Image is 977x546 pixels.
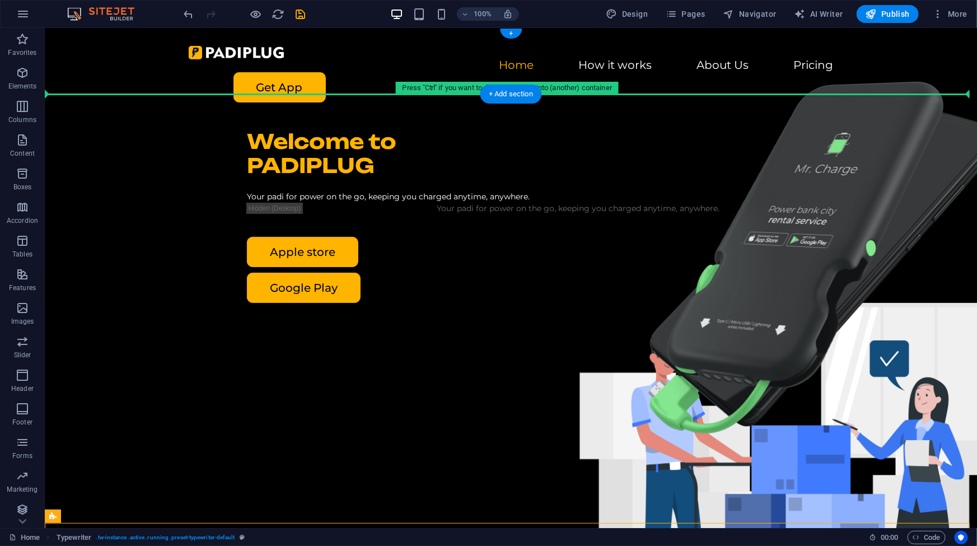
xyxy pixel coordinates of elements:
[9,283,36,292] p: Features
[13,183,32,192] p: Boxes
[719,5,781,23] button: Navigator
[249,7,263,21] button: Click here to leave preview mode and continue editing
[661,5,709,23] button: Pages
[272,8,285,21] i: Reload page
[666,8,705,20] span: Pages
[96,531,235,544] span: . tw-instance .active .running .preset-typewriter-default
[480,85,542,104] div: + Add section
[64,7,148,21] img: Editor Logo
[908,531,946,544] button: Code
[12,451,32,460] p: Forms
[182,7,195,21] button: undo
[500,29,522,39] div: +
[9,531,40,544] a: Click to cancel selection. Double-click to open Pages
[57,531,245,544] nav: breadcrumb
[240,534,245,540] i: This element is a customizable preset
[14,351,31,360] p: Slider
[10,149,35,158] p: Content
[503,9,513,19] i: On resize automatically adjust zoom level to fit chosen device.
[7,485,38,494] p: Marketing
[857,5,919,23] button: Publish
[474,7,492,21] h6: 100%
[866,8,910,20] span: Publish
[881,531,898,544] span: 00 00
[913,531,941,544] span: Code
[932,8,967,20] span: More
[889,533,890,542] span: :
[602,5,653,23] div: Design (Ctrl+Alt+Y)
[11,384,34,393] p: Header
[12,418,32,427] p: Footer
[57,531,92,544] span: Click to select. Double-click to edit
[8,82,37,91] p: Elements
[602,5,653,23] button: Design
[790,5,848,23] button: AI Writer
[928,5,972,23] button: More
[272,7,285,21] button: reload
[723,8,777,20] span: Navigator
[7,216,38,225] p: Accordion
[457,7,497,21] button: 100%
[8,48,36,57] p: Favorites
[606,8,648,20] span: Design
[11,317,34,326] p: Images
[8,115,36,124] p: Columns
[294,8,307,21] i: Save (Ctrl+S)
[294,7,307,21] button: save
[869,531,899,544] h6: Session time
[794,8,843,20] span: AI Writer
[12,250,32,259] p: Tables
[183,8,195,21] i: Undo: text-letter-spacing ((4px, null, null) -> (2px, null, null)) (Ctrl+Z)
[955,531,968,544] button: Usercentrics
